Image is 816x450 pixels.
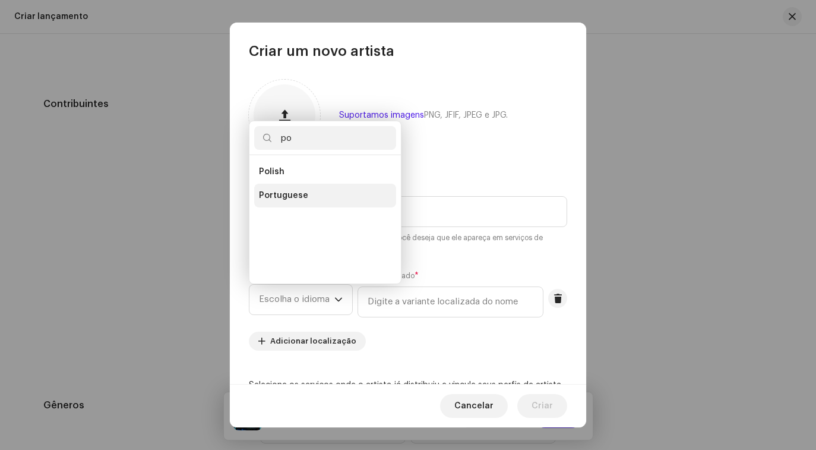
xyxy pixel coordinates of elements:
font: Cancelar [454,402,494,410]
li: Polish [254,160,396,184]
font: Criar [532,402,553,410]
font: Selecione os serviços onde o artista já distribuiu e vincule seus perfis de artista. Caso não haj... [249,381,565,414]
div: Suportamos imagens [339,111,508,120]
font: Escolha o idioma [259,295,330,304]
font: Criar um novo artista [249,44,394,58]
li: Portuguese [254,184,396,207]
span: Polish [259,166,284,178]
input: Nome Oficial [249,196,567,227]
span: Escolha o idioma [259,285,334,314]
input: Digite a variante localizada do nome [358,287,543,317]
span: Portuguese [259,190,308,202]
button: Adicionar localização [249,332,366,351]
font: Adicionar localização [270,337,356,345]
div: gatilho suspenso [334,285,343,314]
button: Criar [517,394,567,418]
button: Cancelar [440,394,508,418]
span: PNG, JFIF, JPEG e JPG. [424,111,508,119]
ul: Lista de opções [249,155,401,284]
